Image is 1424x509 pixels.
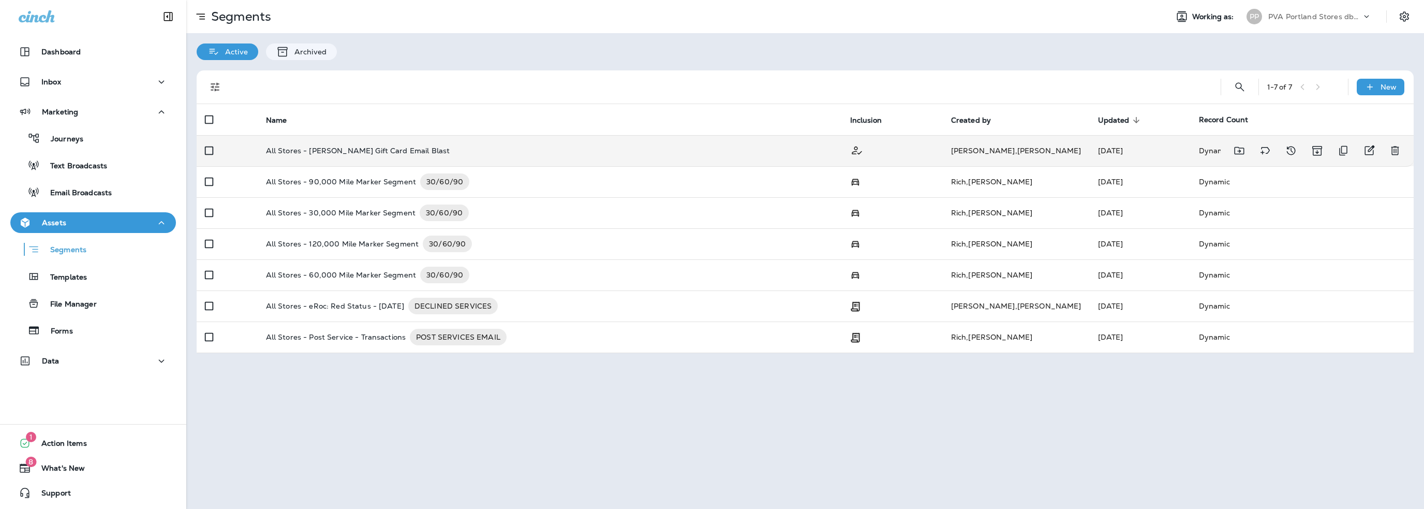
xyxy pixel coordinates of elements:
button: Inbox [10,71,176,92]
button: 8What's New [10,458,176,478]
td: Rich , [PERSON_NAME] [943,166,1090,197]
span: Customer Only [850,145,864,154]
span: Possession [850,177,861,186]
p: All Stores - 30,000 Mile Marker Segment [266,205,416,221]
div: 30/60/90 [420,205,469,221]
td: [PERSON_NAME] , [PERSON_NAME] [943,290,1090,322]
button: File Manager [10,293,176,314]
button: Edit [1359,140,1379,161]
td: Dynamic [1191,259,1414,290]
button: Assets [10,212,176,233]
p: PVA Portland Stores dba Jiffy Lube [1268,12,1361,21]
span: Possession [850,239,861,248]
p: Segments [40,245,86,256]
button: Duplicate Segment [1333,140,1354,161]
button: Data [10,351,176,371]
button: Archive [1307,140,1328,161]
p: Segments [207,9,271,24]
td: Rich , [PERSON_NAME] [943,259,1090,290]
td: [DATE] [1090,322,1191,353]
button: Settings [1395,7,1414,26]
span: Transaction [850,332,861,341]
span: Name [266,115,301,125]
p: Inbox [41,78,61,86]
p: Email Broadcasts [40,188,112,198]
button: Forms [10,319,176,341]
button: Filters [205,77,226,97]
p: Journeys [40,135,83,144]
span: 30/60/90 [420,270,469,280]
button: 1Action Items [10,433,176,454]
td: [DATE] [1090,290,1191,322]
p: File Manager [40,300,97,310]
button: Journeys [10,127,176,149]
td: Dynamic [1191,135,1312,166]
div: 30/60/90 [423,236,472,252]
span: Record Count [1199,115,1249,124]
button: Text Broadcasts [10,154,176,176]
button: Templates [10,266,176,287]
span: Working as: [1192,12,1236,21]
p: Dashboard [41,48,81,56]
span: Transaction [850,301,861,310]
span: 30/60/90 [423,239,472,249]
button: View Changelog [1281,140,1301,161]
td: Rich , [PERSON_NAME] [943,322,1090,353]
span: Created by [951,116,991,125]
p: All Stores - 90,000 Mile Marker Segment [266,173,416,190]
span: Support [31,489,71,501]
p: All Stores - [PERSON_NAME] Gift Card Email Blast [266,147,450,155]
div: DECLINED SERVICES [408,298,498,314]
td: Dynamic [1191,290,1414,322]
td: Rich , [PERSON_NAME] [943,197,1090,228]
p: All Stores - eRoc: Red Status - [DATE] [266,298,404,314]
span: Inclusion [850,116,882,125]
span: POST SERVICES EMAIL [410,332,507,342]
td: [DATE] [1090,166,1191,197]
span: 30/60/90 [420,208,469,218]
span: 30/60/90 [420,177,469,187]
td: Dynamic [1191,166,1414,197]
p: Forms [40,327,73,337]
p: New [1381,83,1397,91]
span: 8 [25,457,36,467]
button: Move to folder [1229,140,1250,161]
p: Marketing [42,108,78,116]
span: Updated [1098,115,1143,125]
td: [DATE] [1090,228,1191,259]
span: 1 [26,432,36,442]
td: Dynamic [1191,197,1414,228]
p: All Stores - 120,000 Mile Marker Segment [266,236,419,252]
p: Active [220,48,248,56]
td: Dynamic [1191,228,1414,259]
div: 30/60/90 [420,267,469,283]
button: Dashboard [10,41,176,62]
p: All Stores - Post Service - Transactions [266,329,406,345]
td: [PERSON_NAME] , [PERSON_NAME] [943,135,1090,166]
span: Created by [951,115,1004,125]
p: All Stores - 60,000 Mile Marker Segment [266,267,416,283]
p: Archived [289,48,327,56]
div: 30/60/90 [420,173,469,190]
div: 1 - 7 of 7 [1267,83,1292,91]
span: What's New [31,464,85,476]
button: Segments [10,238,176,260]
td: [DATE] [1090,197,1191,228]
td: [DATE] [1090,135,1191,166]
button: Search Segments [1229,77,1250,97]
button: Marketing [10,101,176,122]
p: Data [42,357,60,365]
button: Add tags [1255,140,1275,161]
button: Email Broadcasts [10,181,176,203]
span: Possession [850,208,861,217]
td: Rich , [PERSON_NAME] [943,228,1090,259]
button: Delete [1385,140,1405,161]
button: Collapse Sidebar [154,6,183,27]
div: PP [1247,9,1262,24]
span: DECLINED SERVICES [408,301,498,311]
span: Name [266,116,287,125]
span: Possession [850,270,861,279]
p: Text Broadcasts [40,162,107,171]
button: Support [10,483,176,503]
span: Updated [1098,116,1130,125]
